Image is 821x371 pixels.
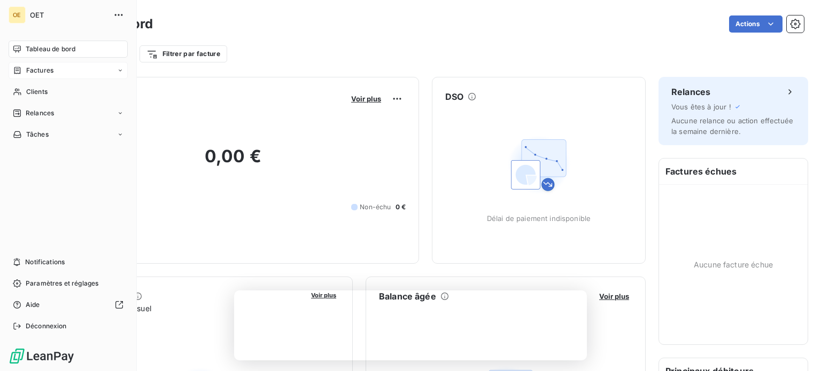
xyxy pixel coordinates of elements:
[9,296,128,313] a: Aide
[234,290,587,360] iframe: Enquête de LeanPay
[9,348,75,365] img: Logo LeanPay
[487,214,591,223] span: Délai de paiement indisponible
[729,15,783,33] button: Actions
[351,94,381,103] span: Voir plus
[396,202,406,212] span: 0 €
[671,85,710,98] h6: Relances
[9,6,26,23] div: OE
[30,11,107,19] span: OET
[671,102,731,111] span: Vous êtes à jour !
[60,146,406,178] h2: 0,00 €
[26,300,40,310] span: Aide
[26,108,54,118] span: Relances
[26,66,53,75] span: Factures
[671,116,793,136] span: Aucune relance ou action effectuée la semaine dernière.
[599,292,629,301] span: Voir plus
[26,321,67,331] span: Déconnexion
[348,94,384,104] button: Voir plus
[505,131,573,199] img: Empty state
[659,159,808,184] h6: Factures échues
[140,45,227,62] button: Filtrer par facture
[785,335,810,360] iframe: Intercom live chat
[596,291,632,301] button: Voir plus
[25,257,65,267] span: Notifications
[60,303,304,314] span: Chiffre d'affaires mensuel
[694,259,773,270] span: Aucune facture échue
[360,202,391,212] span: Non-échu
[26,130,49,139] span: Tâches
[26,44,75,54] span: Tableau de bord
[26,87,48,97] span: Clients
[26,279,98,288] span: Paramètres et réglages
[445,90,463,103] h6: DSO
